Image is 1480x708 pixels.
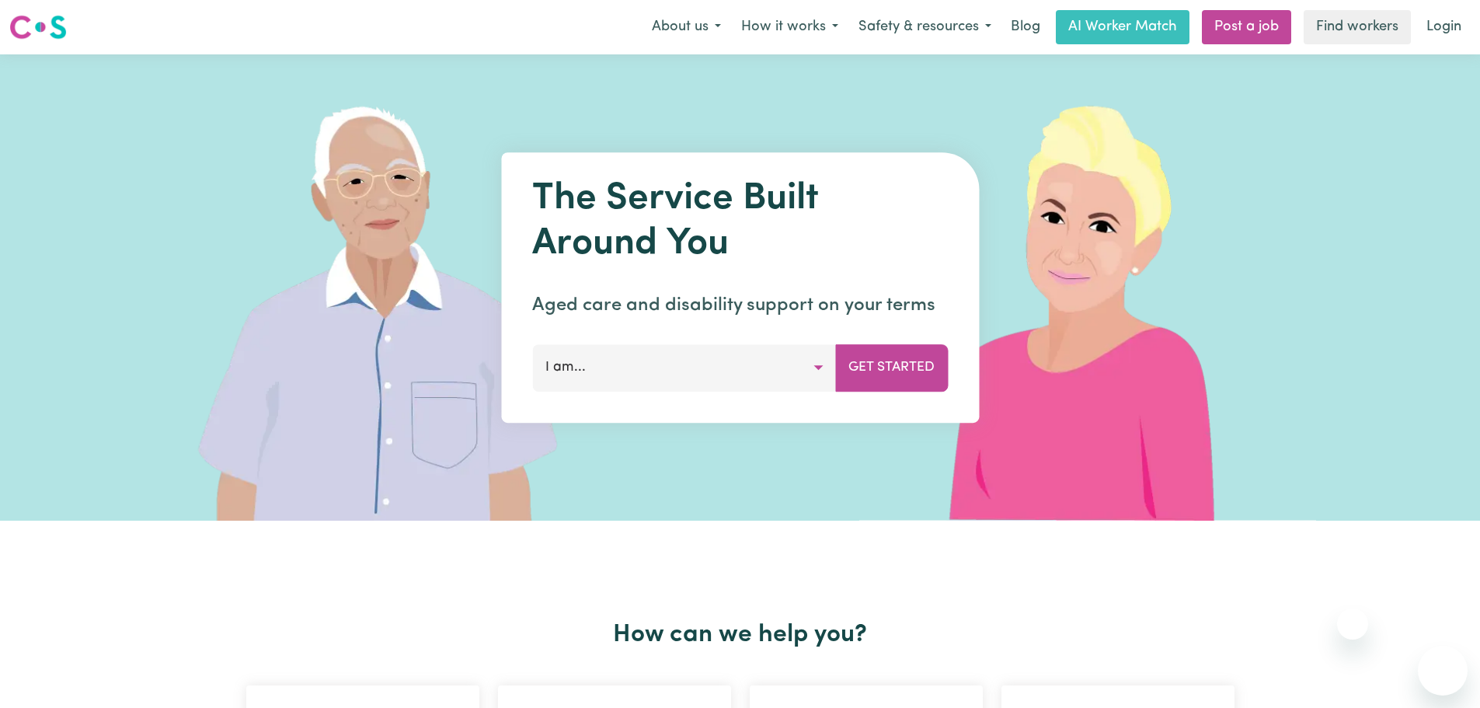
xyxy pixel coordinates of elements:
button: Safety & resources [848,11,1001,44]
h1: The Service Built Around You [532,177,948,267]
button: I am... [532,344,836,391]
p: Aged care and disability support on your terms [532,291,948,319]
a: Find workers [1304,10,1411,44]
iframe: Button to launch messaging window [1418,646,1468,696]
img: Careseekers logo [9,13,67,41]
h2: How can we help you? [237,620,1244,650]
a: AI Worker Match [1056,10,1189,44]
button: Get Started [835,344,948,391]
a: Careseekers logo [9,9,67,45]
button: About us [642,11,731,44]
a: Blog [1001,10,1050,44]
a: Login [1417,10,1471,44]
a: Post a job [1202,10,1291,44]
button: How it works [731,11,848,44]
iframe: Close message [1337,609,1368,640]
